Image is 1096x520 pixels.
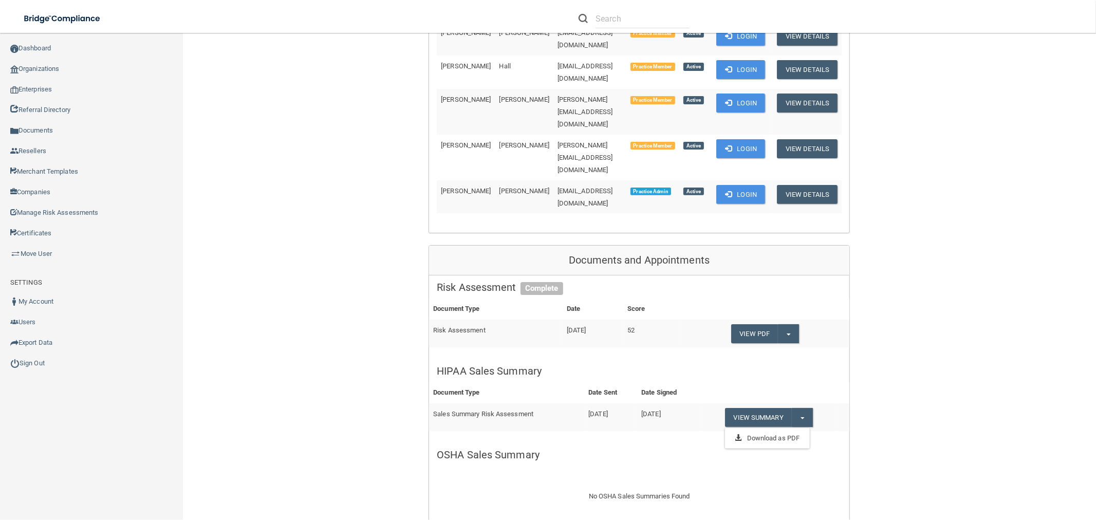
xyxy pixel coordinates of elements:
[637,382,700,403] th: Date Signed
[10,86,18,94] img: enterprise.0d942306.png
[499,96,549,103] span: [PERSON_NAME]
[441,96,491,103] span: [PERSON_NAME]
[429,382,584,403] th: Document Type
[725,408,792,427] a: View Summary
[499,141,549,149] span: [PERSON_NAME]
[429,478,849,515] div: No OSHA Sales Summaries Found
[558,141,613,174] span: [PERSON_NAME][EMAIL_ADDRESS][DOMAIN_NAME]
[558,62,613,82] span: [EMAIL_ADDRESS][DOMAIN_NAME]
[10,45,18,53] img: ic_dashboard_dark.d01f4a41.png
[683,96,704,104] span: Active
[584,382,637,403] th: Date Sent
[10,65,18,73] img: organization-icon.f8decf85.png
[10,249,21,259] img: briefcase.64adab9b.png
[437,282,842,293] h5: Risk Assessment
[521,282,563,295] span: Complete
[630,63,675,71] span: Practice Member
[716,139,765,158] button: Login
[10,276,42,289] label: SETTINGS
[441,187,491,195] span: [PERSON_NAME]
[441,141,491,149] span: [PERSON_NAME]
[584,403,637,431] td: [DATE]
[630,142,675,150] span: Practice Member
[441,62,491,70] span: [PERSON_NAME]
[10,339,18,347] img: icon-export.b9366987.png
[429,320,562,347] td: Risk Assessment
[716,94,765,113] button: Login
[777,139,838,158] button: View Details
[777,185,838,204] button: View Details
[777,94,838,113] button: View Details
[683,63,704,71] span: Active
[725,431,810,446] a: Download as PDF
[731,324,778,343] a: View PDF
[683,142,704,150] span: Active
[10,298,18,306] img: ic_user_dark.df1a06c3.png
[429,403,584,431] td: Sales Summary Risk Assessment
[579,14,588,23] img: ic-search.3b580494.png
[15,8,110,29] img: bridge_compliance_login_screen.278c3ca4.svg
[637,403,700,431] td: [DATE]
[683,29,704,38] span: Active
[630,29,675,38] span: Practice Member
[596,9,690,28] input: Search
[10,147,18,155] img: ic_reseller.de258add.png
[716,60,765,79] button: Login
[429,246,849,275] div: Documents and Appointments
[10,359,20,368] img: ic_power_dark.7ecde6b1.png
[919,448,1084,488] iframe: Drift Widget Chat Controller
[558,187,613,207] span: [EMAIL_ADDRESS][DOMAIN_NAME]
[563,299,623,320] th: Date
[499,62,511,70] span: Hall
[437,449,842,460] h5: OSHA Sales Summary
[630,188,671,196] span: Practice Admin
[10,318,18,326] img: icon-users.e205127d.png
[623,320,681,347] td: 52
[563,320,623,347] td: [DATE]
[558,96,613,128] span: [PERSON_NAME][EMAIL_ADDRESS][DOMAIN_NAME]
[429,299,562,320] th: Document Type
[683,188,704,196] span: Active
[437,365,842,377] h5: HIPAA Sales Summary
[623,299,681,320] th: Score
[558,29,613,49] span: [EMAIL_ADDRESS][DOMAIN_NAME]
[499,187,549,195] span: [PERSON_NAME]
[630,96,675,104] span: Practice Member
[777,60,838,79] button: View Details
[716,185,765,204] button: Login
[10,127,18,135] img: icon-documents.8dae5593.png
